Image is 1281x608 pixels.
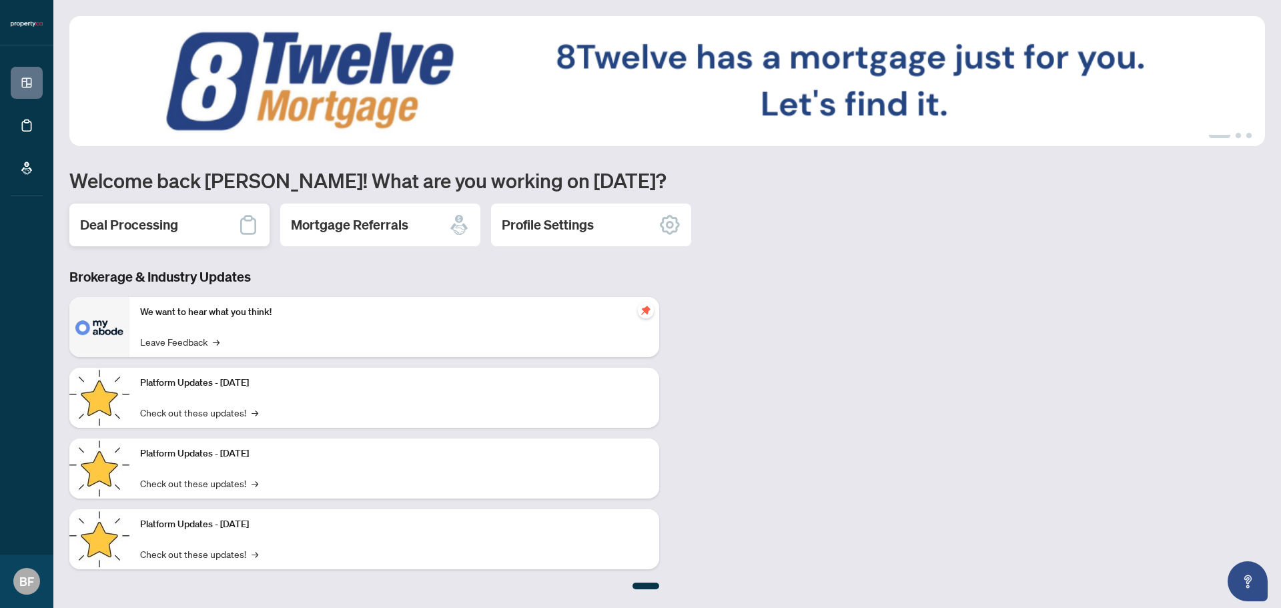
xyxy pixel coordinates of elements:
[502,216,594,234] h2: Profile Settings
[140,446,649,461] p: Platform Updates - [DATE]
[1228,561,1268,601] button: Open asap
[69,16,1265,146] img: Slide 0
[140,547,258,561] a: Check out these updates!→
[69,268,659,286] h3: Brokerage & Industry Updates
[291,216,408,234] h2: Mortgage Referrals
[140,405,258,420] a: Check out these updates!→
[252,547,258,561] span: →
[140,334,220,349] a: Leave Feedback→
[69,168,1265,193] h1: Welcome back [PERSON_NAME]! What are you working on [DATE]?
[213,334,220,349] span: →
[140,517,649,532] p: Platform Updates - [DATE]
[69,438,129,499] img: Platform Updates - July 8, 2025
[140,476,258,491] a: Check out these updates!→
[1236,133,1241,138] button: 2
[80,216,178,234] h2: Deal Processing
[140,376,649,390] p: Platform Updates - [DATE]
[252,476,258,491] span: →
[140,305,649,320] p: We want to hear what you think!
[1246,133,1252,138] button: 3
[69,297,129,357] img: We want to hear what you think!
[69,509,129,569] img: Platform Updates - June 23, 2025
[19,572,34,591] span: BF
[1209,133,1230,138] button: 1
[69,368,129,428] img: Platform Updates - July 21, 2025
[252,405,258,420] span: →
[638,302,654,318] span: pushpin
[11,20,43,28] img: logo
